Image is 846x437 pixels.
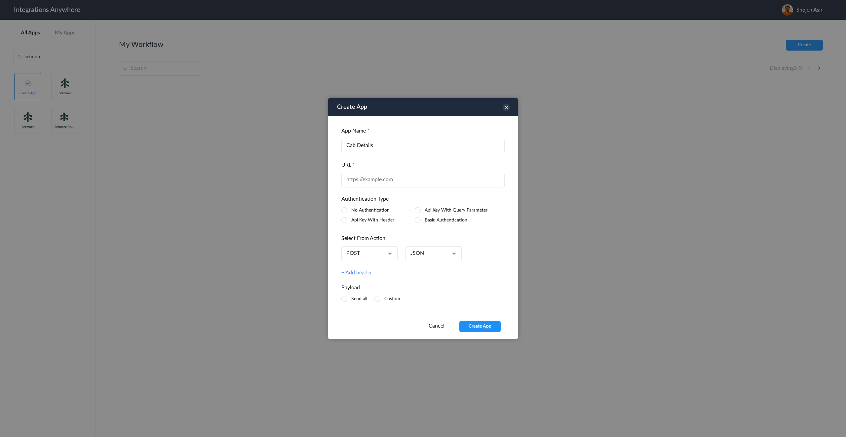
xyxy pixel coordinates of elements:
[459,321,501,332] button: Create App
[425,218,467,222] label: Basic Authentication
[425,208,487,213] label: Api Key With Query Parameter
[429,323,444,329] a: Cancel
[337,101,367,113] h3: Create App
[341,173,505,187] input: https://example.com
[341,128,505,134] h4: App Name
[341,196,505,202] h4: Authentication Type
[384,297,400,301] label: Custom
[341,270,372,276] a: + Add header
[351,297,367,301] label: Send all
[341,162,505,168] h4: URL
[341,285,505,291] h4: Payload
[410,250,424,257] a: application/json
[341,235,505,242] h4: Select From Action
[346,250,360,257] a: POST
[351,218,394,222] label: Api Key With Header
[351,208,390,213] label: No Authentication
